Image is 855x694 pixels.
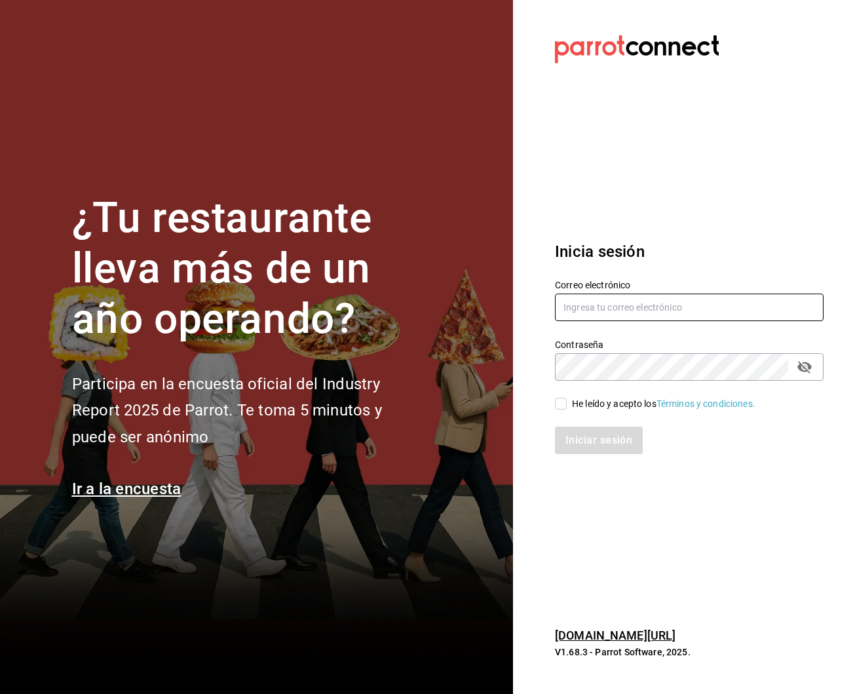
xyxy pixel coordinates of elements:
[555,294,824,321] input: Ingresa tu correo electrónico
[72,371,426,451] h2: Participa en la encuesta oficial del Industry Report 2025 de Parrot. Te toma 5 minutos y puede se...
[572,397,755,411] div: He leído y acepto los
[555,240,824,263] h3: Inicia sesión
[793,356,816,378] button: passwordField
[555,646,824,659] p: V1.68.3 - Parrot Software, 2025.
[72,480,181,498] a: Ir a la encuesta
[555,628,675,642] a: [DOMAIN_NAME][URL]
[656,398,755,409] a: Términos y condiciones.
[555,340,824,349] label: Contraseña
[72,193,426,344] h1: ¿Tu restaurante lleva más de un año operando?
[555,280,824,290] label: Correo electrónico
